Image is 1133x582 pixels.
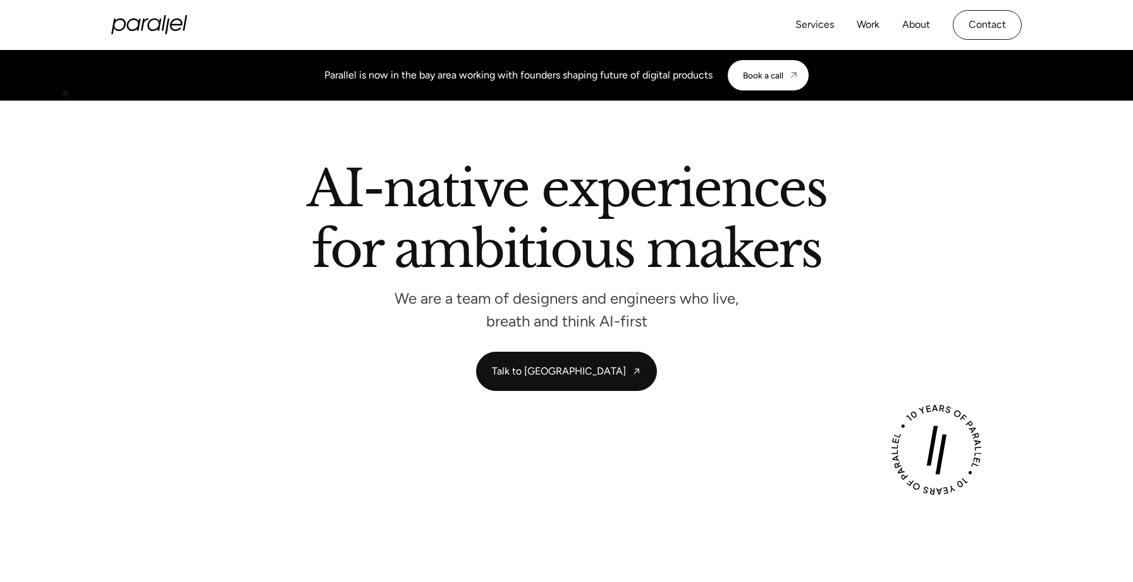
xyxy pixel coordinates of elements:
[795,16,834,34] a: Services
[728,60,809,90] a: Book a call
[953,10,1022,40] a: Contact
[377,293,756,326] p: We are a team of designers and engineers who live, breath and think AI-first
[206,164,927,280] h2: AI-native experiences for ambitious makers
[857,16,879,34] a: Work
[743,70,783,80] div: Book a call
[902,16,930,34] a: About
[788,70,799,80] img: CTA arrow image
[324,68,713,83] div: Parallel is now in the bay area working with founders shaping future of digital products
[111,15,187,34] a: home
